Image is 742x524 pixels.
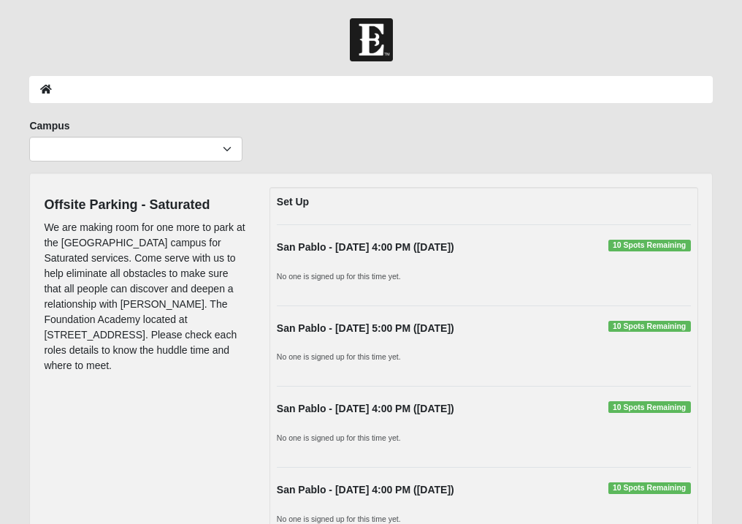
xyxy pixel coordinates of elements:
[277,196,309,208] strong: Set Up
[608,401,691,413] span: 10 Spots Remaining
[277,241,454,253] strong: San Pablo - [DATE] 4:00 PM ([DATE])
[608,482,691,494] span: 10 Spots Remaining
[277,272,401,281] small: No one is signed up for this time yet.
[277,484,454,495] strong: San Pablo - [DATE] 4:00 PM ([DATE])
[277,514,401,523] small: No one is signed up for this time yet.
[44,197,247,213] h4: Offsite Parking - Saturated
[608,240,691,251] span: 10 Spots Remaining
[277,403,454,414] strong: San Pablo - [DATE] 4:00 PM ([DATE])
[277,322,454,334] strong: San Pablo - [DATE] 5:00 PM ([DATE])
[277,433,401,442] small: No one is signed up for this time yet.
[350,18,393,61] img: Church of Eleven22 Logo
[608,321,691,333] span: 10 Spots Remaining
[44,220,247,373] p: We are making room for one more to park at the [GEOGRAPHIC_DATA] campus for Saturated services. C...
[29,118,69,133] label: Campus
[277,352,401,361] small: No one is signed up for this time yet.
